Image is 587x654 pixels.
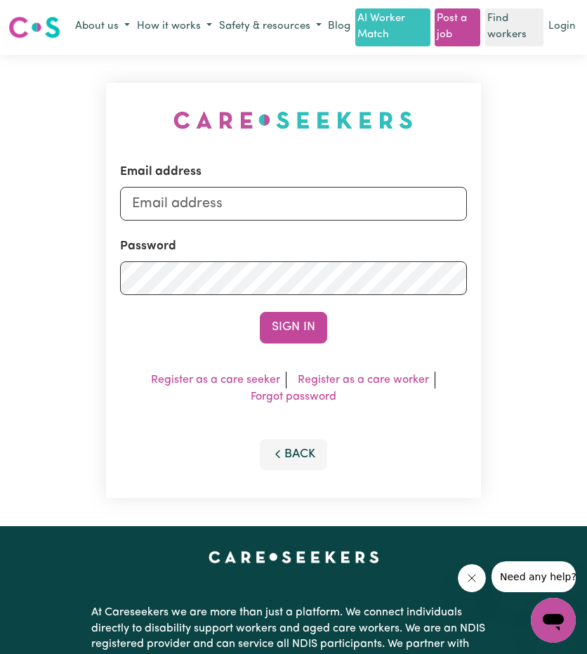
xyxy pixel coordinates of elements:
a: Blog [325,16,353,38]
iframe: Close message [458,564,486,592]
a: Register as a care worker [298,374,429,386]
a: Find workers [485,8,543,46]
a: Post a job [435,8,480,46]
a: Login [546,16,579,38]
a: Forgot password [251,391,336,403]
iframe: Button to launch messaging window [531,598,576,643]
button: Sign In [260,312,327,343]
a: Register as a care seeker [151,374,280,386]
button: About us [72,15,133,39]
a: Careseekers logo [8,11,60,44]
span: Need any help? [8,10,85,21]
input: Email address [120,187,466,221]
button: Safety & resources [216,15,325,39]
a: Careseekers home page [209,551,379,563]
a: AI Worker Match [355,8,430,46]
label: Email address [120,163,202,181]
label: Password [120,237,176,256]
button: Back [260,439,327,470]
img: Careseekers logo [8,15,60,40]
button: How it works [133,15,216,39]
iframe: Message from company [492,561,576,592]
